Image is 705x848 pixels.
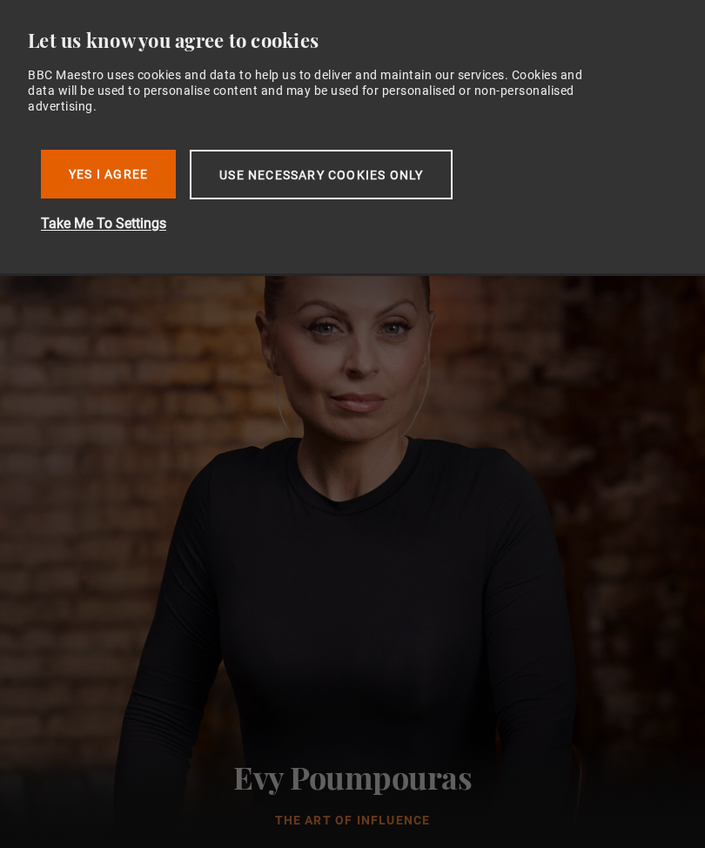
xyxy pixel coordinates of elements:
button: Take Me To Settings [41,213,598,234]
div: BBC Maestro uses cookies and data to help us to deliver and maintain our services. Cookies and da... [28,67,600,115]
div: Let us know you agree to cookies [28,28,663,53]
button: Use necessary cookies only [190,150,453,199]
button: Yes I Agree [41,150,176,199]
h2: Evy Poumpouras [88,755,617,798]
